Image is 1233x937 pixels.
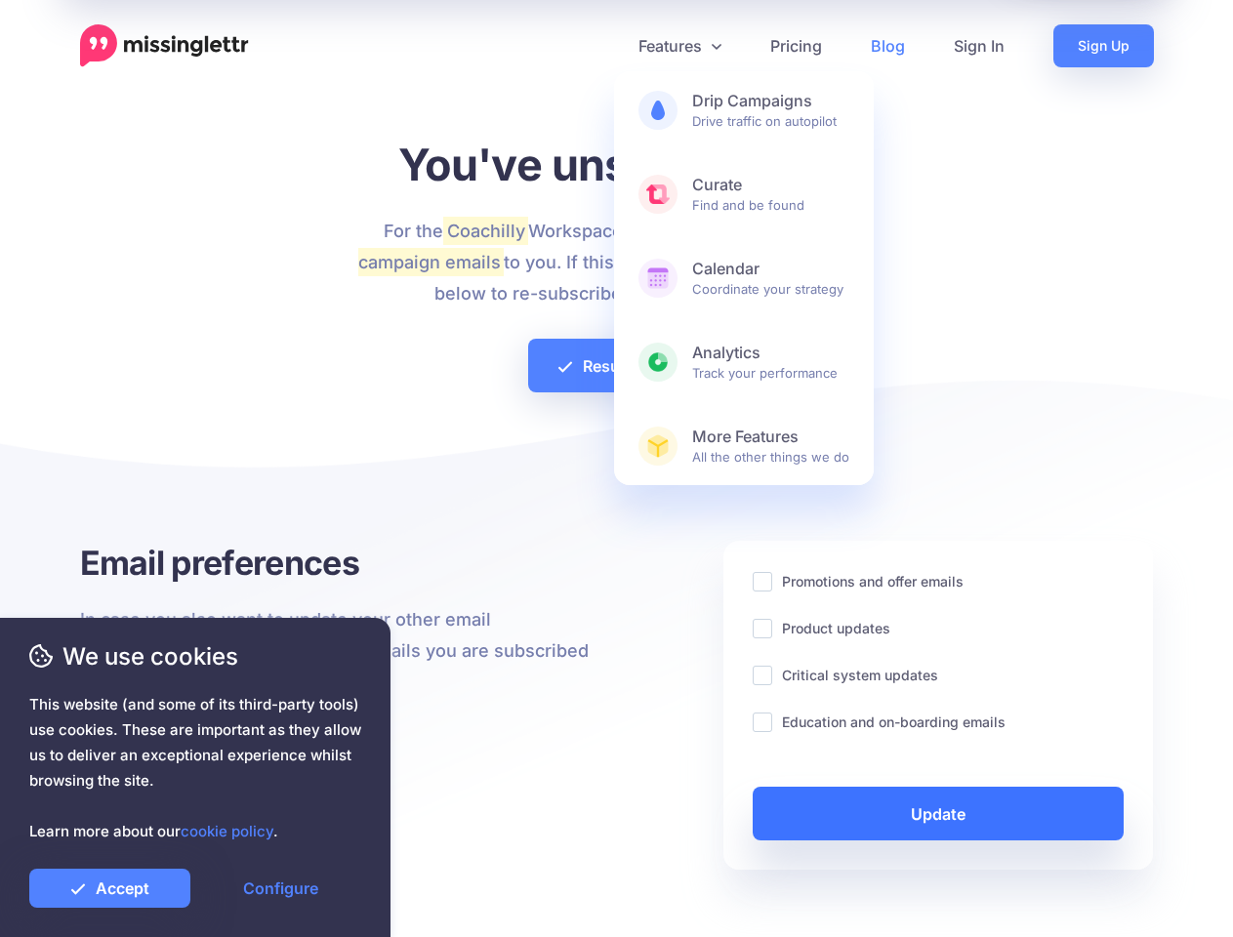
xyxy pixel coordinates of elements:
[782,617,890,639] label: Product updates
[614,155,874,233] a: CurateFind and be found
[692,259,849,279] b: Calendar
[181,822,273,840] a: cookie policy
[692,343,849,363] b: Analytics
[29,639,361,673] span: We use cookies
[29,869,190,908] a: Accept
[29,692,361,844] span: This website (and some of its third-party tools) use cookies. These are important as they allow u...
[341,216,892,309] p: For the Workspace, we'll no longer send to you. If this was a mistake click the button below to r...
[692,175,849,195] b: Curate
[692,427,849,447] b: More Features
[692,91,849,111] b: Drip Campaigns
[692,175,849,214] span: Find and be found
[782,664,938,686] label: Critical system updates
[358,217,849,275] mark: New campaign emails
[528,339,705,392] a: Resubscribe
[443,217,528,244] mark: Coachilly
[782,570,964,592] label: Promotions and offer emails
[692,427,849,466] span: All the other things we do
[753,787,1125,840] a: Update
[614,24,746,67] a: Features
[614,239,874,317] a: CalendarCoordinate your strategy
[929,24,1029,67] a: Sign In
[692,91,849,130] span: Drive traffic on autopilot
[846,24,929,67] a: Blog
[80,604,602,698] p: In case you also want to update your other email preferences, below are the other emails you are ...
[614,323,874,401] a: AnalyticsTrack your performance
[614,71,874,485] div: Features
[692,259,849,298] span: Coordinate your strategy
[1053,24,1154,67] a: Sign Up
[614,407,874,485] a: More FeaturesAll the other things we do
[746,24,846,67] a: Pricing
[80,541,602,585] h3: Email preferences
[341,138,892,191] h1: You've unsubscribed
[200,869,361,908] a: Configure
[692,343,849,382] span: Track your performance
[614,71,874,149] a: Drip CampaignsDrive traffic on autopilot
[782,711,1006,733] label: Education and on-boarding emails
